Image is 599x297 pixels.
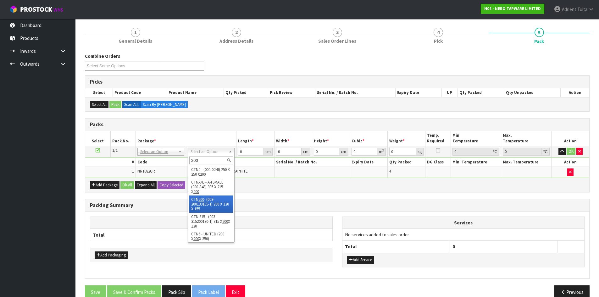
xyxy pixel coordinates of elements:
[119,38,152,44] span: General Details
[236,131,274,146] th: Length
[136,158,186,167] th: Code
[302,148,310,156] div: cm
[425,131,451,146] th: Temp. Required
[504,88,560,97] th: Qty Unpacked
[53,7,63,13] small: WMS
[85,131,110,146] th: Select
[484,6,541,11] strong: N04 - NERO TAPWARE LIMITED
[315,88,396,97] th: Serial No. / Batch No.
[552,131,589,146] th: Action
[90,79,585,85] h3: Picks
[350,158,388,167] th: Expiry Date
[312,131,350,146] th: Height
[90,229,211,241] th: Total
[189,195,233,213] li: CTN - (003-200130155-1) 200 X 130 X 155
[137,182,155,188] span: Expand All
[193,189,199,194] em: 200
[90,101,108,108] button: Select All
[222,219,228,224] em: 200
[491,148,499,156] div: ℃
[193,236,199,241] em: 200
[377,148,386,156] div: m
[113,88,167,97] th: Product Code
[452,244,455,250] span: 0
[132,168,134,174] span: 1
[535,28,544,37] span: 5
[95,251,128,259] button: Add Packaging
[451,131,501,146] th: Min. Temperature
[541,148,550,156] div: ℃
[9,5,17,13] img: cube-alt.png
[342,217,585,229] th: Services
[567,148,575,155] button: OK
[561,88,589,97] th: Action
[109,101,121,108] button: Pack
[481,4,544,14] a: N04 - NERO TAPWARE LIMITED
[274,158,350,167] th: Serial No. / Batch No.
[120,181,134,189] button: Ok All
[318,38,356,44] span: Sales Order Lines
[577,6,587,12] span: Tuita
[339,148,348,156] div: cm
[396,88,442,97] th: Expiry Date
[140,148,176,156] span: Select an Option
[189,230,233,243] li: CTN6 - UNITED (280 X X 350)
[534,38,544,45] span: Pack
[90,181,119,189] button: Add Package
[85,88,113,97] th: Select
[333,28,342,37] span: 3
[189,178,233,195] li: CTNA4S - A4 SMALL (000-A4S) 305 X 215 X
[388,131,425,146] th: Weight
[191,148,226,156] span: Select an Option
[434,28,443,37] span: 4
[198,197,204,202] em: 200
[186,158,275,167] th: Name
[135,181,157,189] button: Expand All
[268,88,315,97] th: Pick Review
[110,131,136,146] th: Pack No.
[167,88,224,97] th: Product Name
[224,88,268,97] th: Qty Picked
[90,217,333,229] th: Packagings
[137,168,155,174] span: NR1682GR
[189,166,233,178] li: CTN2 - (000-02NI) 250 X 250 X
[389,168,391,174] span: 4
[562,6,576,12] span: Adrient
[350,131,388,146] th: Cubic
[342,228,585,240] td: No services added to sales order.
[136,131,236,146] th: Package
[451,158,501,167] th: Min. Temperature
[274,131,312,146] th: Width
[131,28,140,37] span: 1
[90,202,585,208] h3: Packing Summary
[552,158,589,167] th: Action
[434,38,443,44] span: Pick
[189,213,233,230] li: CTN 315 - (003-315200130-1) 315 X X 130
[501,158,551,167] th: Max. Temperature
[158,181,185,189] button: Copy Selected
[90,122,585,128] h3: Packs
[382,148,384,152] sup: 3
[501,131,551,146] th: Max. Temperature
[425,158,451,167] th: DG Class
[347,256,374,264] button: Add Service
[441,88,458,97] th: UP
[141,101,188,108] label: Scan By [PERSON_NAME]
[416,148,424,156] div: kg
[122,101,141,108] label: Scan ALL
[85,158,136,167] th: #
[20,5,52,14] span: ProStock
[232,28,241,37] span: 2
[342,241,450,253] th: Total
[85,53,120,59] label: Combine Orders
[264,148,273,156] div: cm
[458,88,504,97] th: Qty Packed
[388,158,425,167] th: Qty Packed
[219,38,253,44] span: Address Details
[200,172,206,177] em: 200
[112,148,118,153] span: 1/1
